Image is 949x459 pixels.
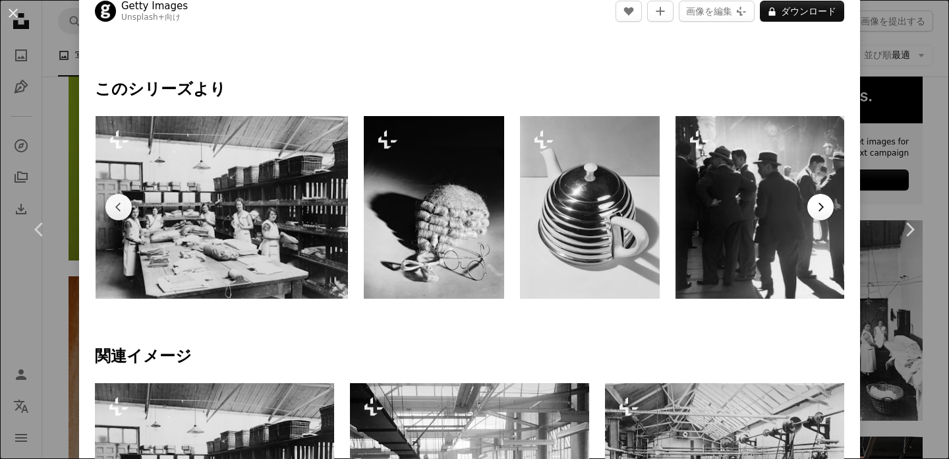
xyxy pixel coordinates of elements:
[105,194,132,220] button: リストを左にスクロールする
[121,13,188,23] div: 向け
[96,116,348,299] img: 1925年頃:ホンリーのニュータウンで運行されている移動式ランドリーバンが、ウェストライディングとヨークシャーにシャツと襟のドレッシングサービス、染色とドライクリーニングを提供しています。 (写...
[616,1,642,22] button: いいね！
[870,166,949,293] a: 次へ
[679,1,755,22] button: 画像を編集
[647,1,674,22] button: コレクションに追加する
[807,194,834,220] button: リストを右にスクロールする
[520,116,660,299] img: 1954年11月12日:蜂の巣のような金属製のケースに入ったティーポット。 (写真提供:Chaloner Woods/Getty Images)
[364,116,505,299] img: 1962年8月31日:法廷弁護士のかつらとスチールリムの眼鏡。 (写真提供:Chaloner Woods/Getty Images)
[676,201,919,213] a: 1938年頃:ロンドンの金融街のスログモートン通りをうろつく都市労働者。 (写真提供:Chaloner Woods/Getty Images)
[121,13,165,22] a: Unsplash+
[95,346,844,367] h4: 関連イメージ
[364,201,505,213] a: 1962年8月31日:法廷弁護士のかつらとスチールリムの眼鏡。 (写真提供:Chaloner Woods/Getty Images)
[96,201,348,213] a: 1925年頃:ホンリーのニュータウンで運行されている移動式ランドリーバンが、ウェストライディングとヨークシャーにシャツと襟のドレッシングサービス、染色とドライクリーニングを提供しています。 (写...
[676,116,919,299] img: 1938年頃:ロンドンの金融街のスログモートン通りをうろつく都市労働者。 (写真提供:Chaloner Woods/Getty Images)
[520,201,660,213] a: 1954年11月12日:蜂の巣のような金属製のケースに入ったティーポット。 (写真提供:Chaloner Woods/Getty Images)
[95,1,116,22] img: Getty Imagesのプロフィールを見る
[760,1,844,22] button: ダウンロード
[95,79,844,100] p: このシリーズより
